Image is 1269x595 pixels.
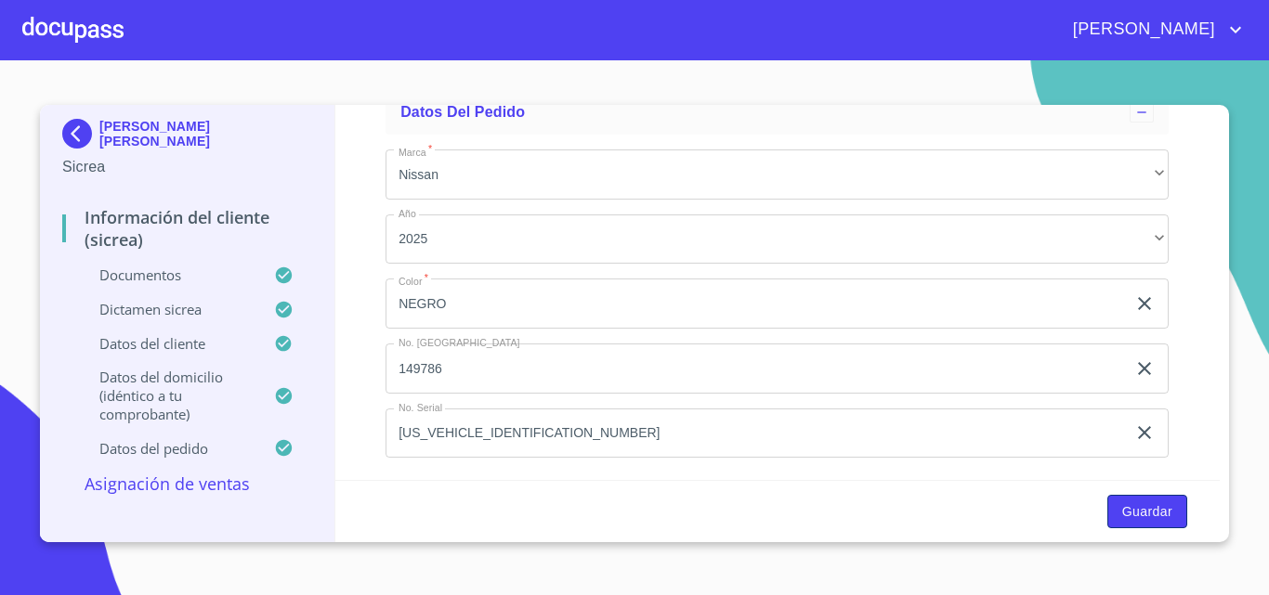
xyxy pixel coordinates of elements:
button: clear input [1133,357,1156,380]
div: [PERSON_NAME] [PERSON_NAME] [62,119,312,156]
button: account of current user [1059,15,1247,45]
p: Datos del pedido [62,439,274,458]
p: Sicrea [62,156,312,178]
p: Asignación de Ventas [62,472,312,495]
p: Datos del cliente [62,334,274,353]
p: Documentos [62,265,274,284]
div: Datos del pedido [386,90,1169,135]
div: Nissan [386,149,1169,200]
span: Datos del pedido [400,104,525,120]
p: Datos del domicilio (idéntico a tu comprobante) [62,368,274,423]
img: Docupass spot blue [62,119,99,149]
button: clear input [1133,421,1156,444]
div: 2025 [386,214,1169,265]
button: Guardar [1107,495,1187,529]
button: clear input [1133,292,1156,315]
p: [PERSON_NAME] [PERSON_NAME] [99,119,312,149]
span: Guardar [1122,500,1172,524]
span: [PERSON_NAME] [1059,15,1224,45]
p: Información del Cliente (Sicrea) [62,206,312,251]
p: Dictamen Sicrea [62,300,274,318]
